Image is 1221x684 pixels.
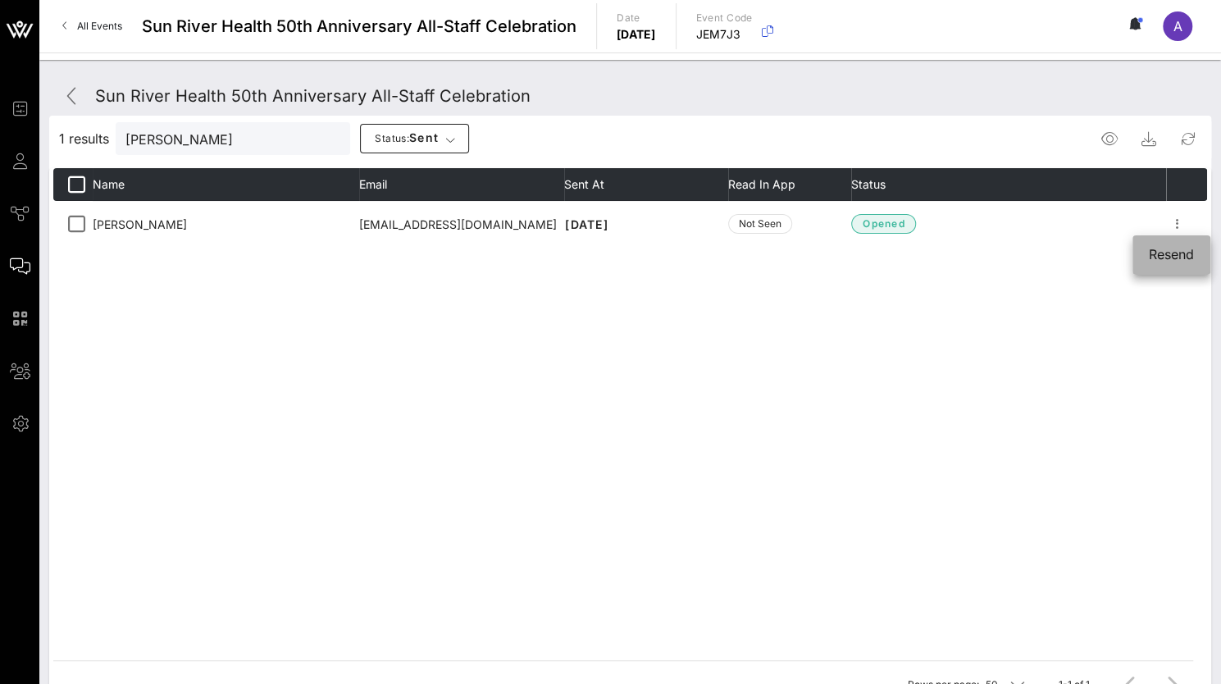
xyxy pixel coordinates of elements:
button: opened [851,209,916,239]
button: [DATE] [564,209,608,239]
span: Not Seen [739,216,781,232]
span: All Events [77,20,122,32]
button: Status:sent [360,124,469,153]
span: [DATE] [564,217,608,231]
p: Date [617,10,656,26]
div: A [1163,11,1192,41]
div: Resend [1149,247,1194,262]
span: Sent At [564,177,604,191]
td: [PERSON_NAME] [93,201,359,247]
a: All Events [52,13,132,39]
div: Sun River Health 50th Anniversary All-Staff Celebration [95,84,531,108]
span: sent [374,130,439,147]
th: Sent At [564,168,728,201]
span: Email [359,177,387,191]
th: Status [851,168,1166,201]
span: Read in App [728,177,795,191]
span: A [1173,18,1182,34]
span: Sun River Health 50th Anniversary All-Staff Celebration [142,14,576,39]
th: Read in App [728,168,851,201]
span: Name [93,177,125,191]
td: [EMAIL_ADDRESS][DOMAIN_NAME] [359,201,564,247]
p: [DATE] [617,26,656,43]
span: 1 results [59,129,109,148]
p: JEM7J3 [696,26,753,43]
span: opened [862,216,905,232]
span: Status [851,177,886,191]
th: Email [359,168,564,201]
th: Name [93,168,359,201]
p: Event Code [696,10,753,26]
span: Status: [375,132,409,144]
